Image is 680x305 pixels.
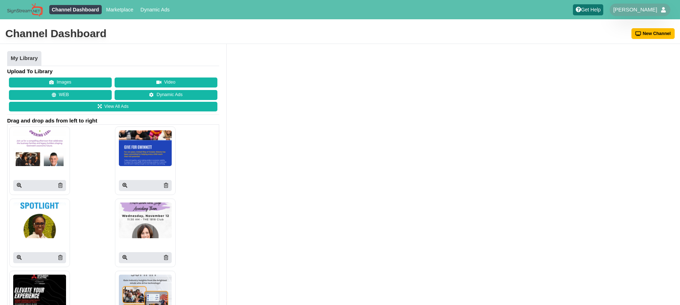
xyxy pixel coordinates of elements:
button: Images [9,77,112,87]
a: Marketplace [104,5,136,14]
a: Dynamic Ads [138,5,172,14]
img: Sign Stream.NET [7,3,43,17]
img: P250x250 image processing20250919 1639111 1n4kxa7 [119,130,172,166]
button: Video [115,77,217,87]
a: My Library [7,51,41,66]
img: P250x250 image processing20250919 1639111 pvhb5s [13,202,66,238]
button: WEB [9,90,112,100]
a: Dynamic Ads [115,90,217,100]
a: View All Ads [9,102,217,112]
span: [PERSON_NAME] [613,6,657,13]
a: Channel Dashboard [49,5,102,14]
img: P250x250 image processing20250923 1793698 1nhp3bk [13,130,66,166]
h4: Upload To Library [7,68,219,75]
div: Channel Dashboard [5,26,106,41]
span: Drag and drop ads from left to right [7,117,219,124]
img: P250x250 image processing20250918 1639111 9uv7bt [119,202,172,238]
a: Get Help [573,4,603,15]
button: New Channel [631,28,675,39]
